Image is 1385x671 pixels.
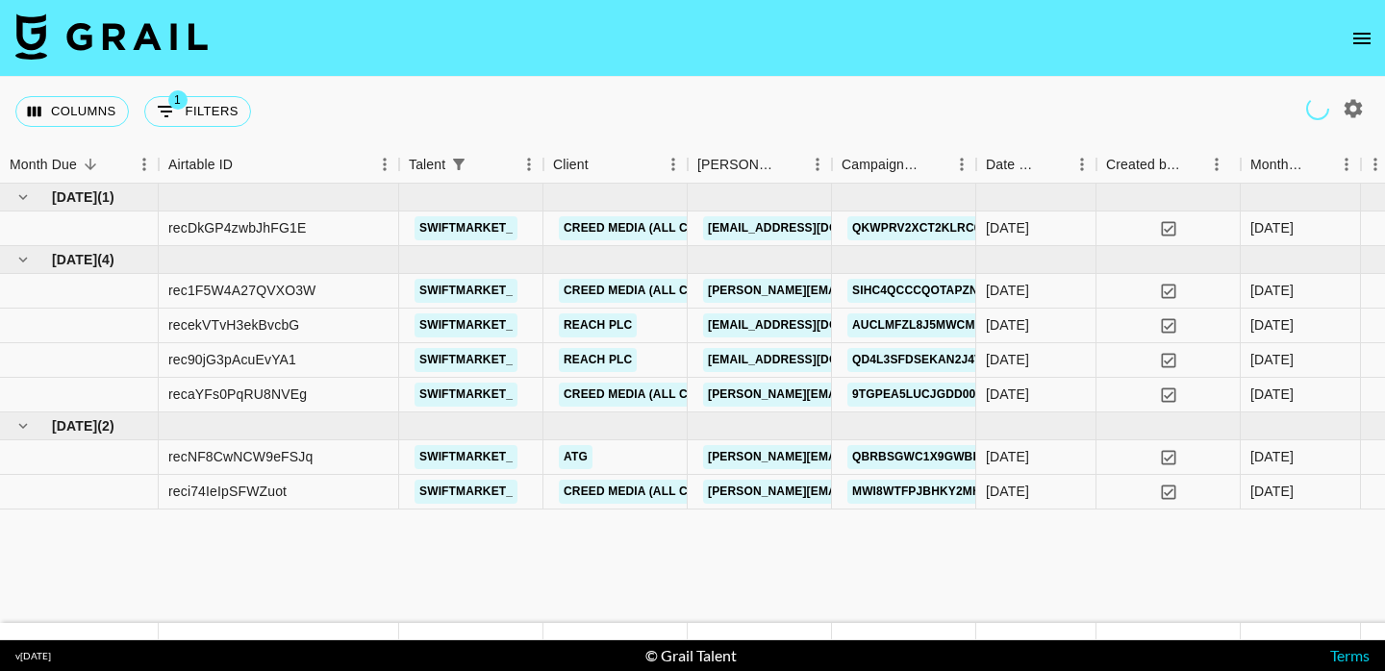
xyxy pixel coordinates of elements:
a: Reach PLC [559,313,637,337]
span: [DATE] [52,187,97,207]
a: Mwi8wtFpJbHkY2mhJMQx [847,480,1019,504]
div: 11/07/2025 [986,350,1029,369]
div: Month Due [10,146,77,184]
div: Jul '25 [1250,315,1294,335]
div: 04/08/2025 [986,218,1029,237]
div: Created by Grail Team [1106,146,1181,184]
a: qd4l3sfDseKAn2J4vKon [847,348,1013,372]
a: Terms [1330,646,1370,664]
div: Date Created [986,146,1041,184]
div: Jul '25 [1250,350,1294,369]
div: reci74IeIpSFWZuot [168,482,287,501]
a: swiftmarket_ [415,279,517,303]
div: 1 active filter [445,151,472,178]
button: Menu [515,150,543,179]
a: SIHC4QCCCQOTaPZnIxKf [847,279,1010,303]
a: Reach PLC [559,348,637,372]
button: Menu [1202,150,1231,179]
div: Talent [399,146,543,184]
div: v [DATE] [15,650,51,662]
a: swiftmarket_ [415,445,517,469]
img: Grail Talent [15,13,208,60]
div: 11/07/2025 [986,315,1029,335]
a: [PERSON_NAME][EMAIL_ADDRESS][DOMAIN_NAME] [703,445,1017,469]
button: Menu [803,150,832,179]
a: Creed Media (All Campaigns) [559,279,759,303]
button: Sort [920,151,947,178]
a: [EMAIL_ADDRESS][DOMAIN_NAME] [703,348,919,372]
button: Sort [1181,151,1208,178]
div: Client [553,146,589,184]
a: ATG [559,445,592,469]
button: Sort [1305,151,1332,178]
button: Menu [1332,150,1361,179]
span: ( 2 ) [97,416,114,435]
div: Campaign (Type) [832,146,976,184]
a: [EMAIL_ADDRESS][DOMAIN_NAME] [703,313,919,337]
button: Show filters [144,96,251,127]
button: Select columns [15,96,129,127]
div: rec90jG3pAcuEvYA1 [168,350,296,369]
div: Month Due [1241,146,1361,184]
a: QbRBsgwc1x9gwBF2RpcQ [847,445,1025,469]
span: ( 4 ) [97,250,114,269]
button: hide children [10,184,37,211]
div: Talent [409,146,445,184]
div: Jul '25 [1250,385,1294,404]
a: swiftmarket_ [415,216,517,240]
a: [PERSON_NAME][EMAIL_ADDRESS][DOMAIN_NAME] [703,480,1017,504]
a: Creed Media (All Campaigns) [559,216,759,240]
div: Booker [688,146,832,184]
a: swiftmarket_ [415,480,517,504]
div: 12/07/2025 [986,281,1029,300]
a: swiftmarket_ [415,313,517,337]
span: 1 [168,90,188,110]
button: Sort [77,151,104,178]
button: Menu [947,150,976,179]
span: ( 1 ) [97,187,114,207]
div: recNF8CwNCW9eFSJq [168,447,313,466]
button: Sort [472,151,499,178]
div: Campaign (Type) [842,146,920,184]
div: 08/05/2025 [986,447,1029,466]
div: recekVTvH3ekBvcbG [168,315,299,335]
a: 9tGpEa5lucjgDD00XHiO [847,383,1009,407]
a: [PERSON_NAME][EMAIL_ADDRESS][DOMAIN_NAME] [703,383,1017,407]
button: Sort [776,151,803,178]
div: Created by Grail Team [1096,146,1241,184]
button: hide children [10,246,37,273]
div: May '25 [1250,482,1294,501]
div: Jul '25 [1250,281,1294,300]
div: recDkGP4zwbJhFG1E [168,218,306,237]
a: swiftmarket_ [415,348,517,372]
a: AuclMfzl8j5mWCMRwpd1 [847,313,1021,337]
div: rec1F5W4A27QVXO3W [168,281,316,300]
div: 29/05/2025 [986,482,1029,501]
div: 03/07/2025 [986,385,1029,404]
a: Creed Media (All Campaigns) [559,383,759,407]
div: Date Created [976,146,1096,184]
button: Sort [1041,151,1068,178]
span: Refreshing managers, users, talent, clients, campaigns... [1306,97,1329,120]
a: [PERSON_NAME][EMAIL_ADDRESS][DOMAIN_NAME] [703,279,1017,303]
button: Sort [233,151,260,178]
button: open drawer [1343,19,1381,58]
button: Menu [370,150,399,179]
a: [EMAIL_ADDRESS][DOMAIN_NAME] [703,216,919,240]
button: hide children [10,412,37,439]
button: Menu [659,150,688,179]
div: [PERSON_NAME] [697,146,776,184]
a: QKwpRv2XCt2KlRC6KRQe [847,216,1020,240]
div: Airtable ID [159,146,399,184]
a: swiftmarket_ [415,383,517,407]
div: © Grail Talent [645,646,737,665]
button: Sort [589,151,616,178]
div: recaYFs0PqRU8NVEg [168,385,307,404]
button: Menu [1068,150,1096,179]
div: Client [543,146,688,184]
div: May '25 [1250,447,1294,466]
div: Airtable ID [168,146,233,184]
button: Menu [130,150,159,179]
span: [DATE] [52,250,97,269]
div: Aug '25 [1250,218,1294,237]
